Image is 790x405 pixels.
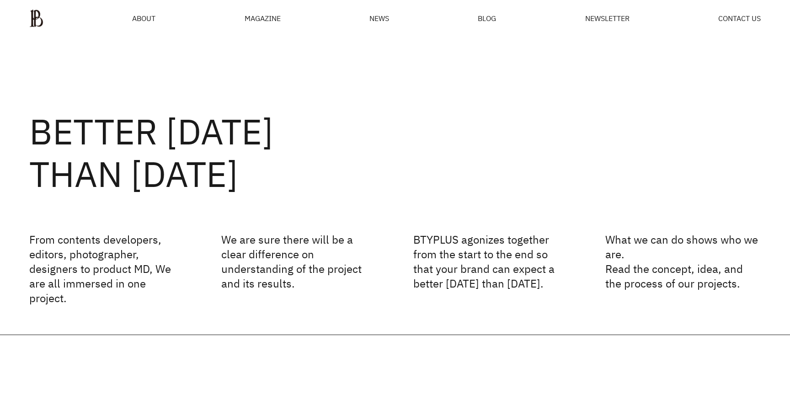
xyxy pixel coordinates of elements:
p: We are sure there will be a clear difference on understanding of the project and its results. [221,232,377,305]
p: From contents developers, editors, photographer, designers to product MD, We are all immersed in ... [29,232,185,305]
h2: BETTER [DATE] THAN [DATE] [29,110,761,196]
img: ba379d5522eb3.png [29,9,43,27]
a: NEWS [369,15,389,22]
a: BLOG [478,15,496,22]
a: NEWSLETTER [585,15,630,22]
a: ABOUT [132,15,155,22]
div: MAGAZINE [245,15,281,22]
p: What we can do shows who we are. Read the concept, idea, and the process of our projects. [605,232,761,305]
p: BTYPLUS agonizes together from the start to the end so that your brand can expect a better [DATE]... [413,232,569,305]
a: CONTACT US [718,15,761,22]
